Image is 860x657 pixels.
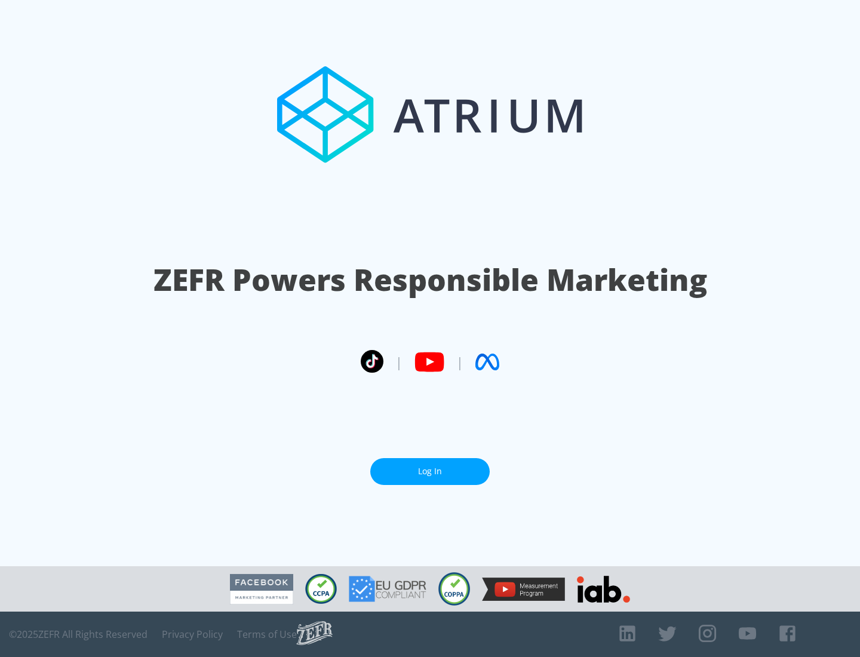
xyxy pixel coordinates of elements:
img: Facebook Marketing Partner [230,574,293,604]
a: Privacy Policy [162,628,223,640]
img: CCPA Compliant [305,574,337,604]
span: | [395,353,403,371]
span: | [456,353,463,371]
span: © 2025 ZEFR All Rights Reserved [9,628,148,640]
img: YouTube Measurement Program [482,578,565,601]
h1: ZEFR Powers Responsible Marketing [153,259,707,300]
a: Terms of Use [237,628,297,640]
img: COPPA Compliant [438,572,470,606]
a: Log In [370,458,490,485]
img: IAB [577,576,630,603]
img: GDPR Compliant [349,576,426,602]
